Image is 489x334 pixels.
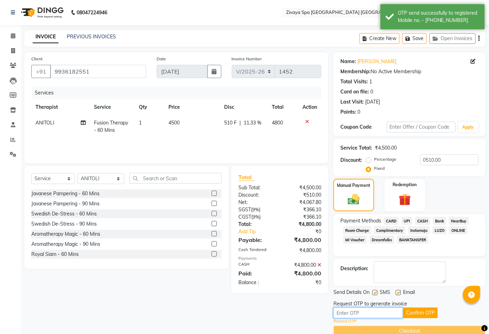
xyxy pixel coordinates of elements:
div: [DATE] [365,98,380,106]
div: Coupon Code [340,123,386,131]
span: ONLINE [449,226,467,234]
span: Room Charge [343,226,371,234]
div: ₹4,500.00 [280,184,326,191]
div: Service Total: [340,144,372,152]
span: UPI [402,217,412,225]
label: Manual Payment [337,182,371,189]
div: Description: [340,265,368,272]
input: Search by Name/Mobile/Email/Code [50,65,146,78]
span: ANITOLI [36,120,54,126]
span: SMS [380,289,390,297]
input: Search or Scan [129,173,222,184]
div: ₹4,800.00 [280,269,326,278]
input: Enter Offer / Coupon Code [387,122,456,132]
label: Invoice Number [232,56,262,62]
div: ₹0 [288,228,327,235]
span: 1 [139,120,142,126]
div: ₹4,800.00 [280,236,326,244]
div: No Active Membership [340,68,479,75]
img: _gift.svg [395,192,415,207]
span: Total [238,174,254,181]
b: 08047224946 [77,3,107,22]
th: Qty [135,99,164,115]
button: Open Invoices [429,33,476,44]
img: _cash.svg [344,193,363,206]
span: LUZO [433,226,447,234]
a: Resend OTP [333,318,356,324]
span: 4800 [272,120,283,126]
div: Aromatherapy Magic - 60 Mins [31,230,100,238]
div: ₹366.10 [280,213,326,221]
th: Total [268,99,298,115]
div: Request OTP to generate invoice [333,300,407,308]
span: Payment Methods [340,217,381,225]
div: Sub Total: [233,184,280,191]
a: INVOICE [33,31,58,43]
span: 4500 [168,120,180,126]
div: Membership: [340,68,371,75]
span: CARD [384,217,399,225]
div: Name: [340,58,356,65]
div: ( ) [233,206,280,213]
div: ₹510.00 [280,191,326,199]
span: Complimentary [374,226,405,234]
th: Disc [220,99,268,115]
span: MI Voucher [343,236,367,244]
div: OTP send successfully to registered Mobile no. - 919936182551 [398,9,480,24]
button: Confirm OTP [403,308,438,318]
div: Paid: [233,269,280,278]
div: 1 [369,78,372,85]
input: Enter OTP [333,308,403,318]
label: Client [31,56,42,62]
div: ( ) [233,213,280,221]
button: Save [402,33,427,44]
div: Balance : [233,279,280,286]
div: Swedish De-Stress - 90 Mins [31,220,97,228]
button: Create New [360,33,400,44]
div: Points: [340,108,356,116]
a: Add Tip [233,228,287,235]
div: CASH [233,261,280,269]
span: Send Details On [333,289,370,297]
div: ₹4,800.00 [280,247,326,254]
span: Fusion Therapy - 60 Mins [94,120,128,133]
div: ₹366.10 [280,206,326,213]
div: ₹0 [280,279,326,286]
div: Discount: [233,191,280,199]
div: ₹4,800.00 [280,261,326,269]
label: Fixed [374,165,385,172]
a: PREVIOUS INVOICES [67,33,116,40]
div: Javanese Pampering - 60 Mins [31,190,100,197]
div: Aromatherapy Magic - 90 Mins [31,241,100,248]
span: CASH [415,217,430,225]
a: [PERSON_NAME] [357,58,396,65]
span: CGST [238,214,251,220]
th: Action [298,99,321,115]
div: Services [32,86,326,99]
span: 11.33 % [244,119,261,127]
label: Percentage [374,156,396,162]
div: Royal Siam - 60 Mins [31,251,79,258]
div: Cash Tendered: [233,247,280,254]
div: 0 [357,108,360,116]
label: Redemption [393,182,417,188]
span: 510 F [224,119,237,127]
img: logo [18,3,65,22]
div: Discount: [340,157,362,164]
span: BANKTANSFER [397,236,428,244]
div: ₹4,500.00 [375,144,397,152]
span: SGST [238,206,251,213]
span: NearBuy [449,217,469,225]
button: +91 [31,65,51,78]
div: Payments [238,256,321,261]
span: Email [403,289,415,297]
div: Javanese Pampering - 90 Mins [31,200,100,207]
label: Date [157,56,166,62]
span: 9% [253,214,259,220]
th: Therapist [31,99,90,115]
div: ₹4,067.80 [280,199,326,206]
span: Dreamfolks [370,236,394,244]
span: | [239,119,241,127]
div: Swedish De-Stress - 60 Mins [31,210,97,218]
div: ₹4,800.00 [280,221,326,228]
